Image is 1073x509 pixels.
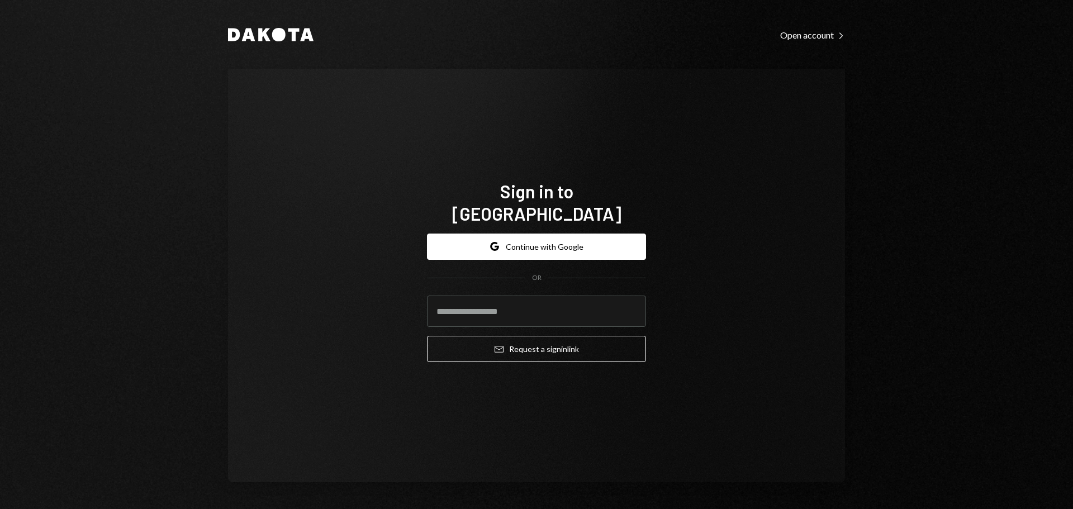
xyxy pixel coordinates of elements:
div: OR [532,273,542,283]
button: Continue with Google [427,234,646,260]
a: Open account [780,28,845,41]
h1: Sign in to [GEOGRAPHIC_DATA] [427,180,646,225]
div: Open account [780,30,845,41]
button: Request a signinlink [427,336,646,362]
